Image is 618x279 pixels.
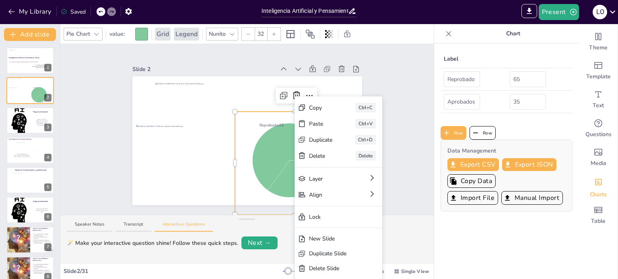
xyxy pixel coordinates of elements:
[64,267,283,275] div: Slide 2 / 31
[401,268,429,275] span: Single View
[67,221,112,232] button: Speaker Notes
[591,217,606,225] span: Table
[355,119,376,128] div: Ctrl+V
[593,4,607,20] button: L O
[33,227,51,232] p: ¿Qué es la Inteligencia Artificial (IA)?
[591,159,606,167] span: Media
[4,28,56,41] button: Add slide
[6,77,54,104] div: 46156dc7-a5/83576022-2428-4277-a314-ea6b1fe01e9d.png4de3d010-4d/038ffe41-7598-4e1c-bb44-fc41ab5c4...
[444,94,480,110] input: Q2
[65,28,92,40] div: Pie Chart
[6,197,54,223] div: https://images.pexels.com/photos/8849295/pexels-photo-8849295.jpegPregunta detonante¿Cómo ayuda e...
[34,240,51,241] p: Facilita el aprendizaje personalizado.
[593,5,607,19] div: L O
[32,66,48,67] span: Departamento de Sistemas Biológicos
[501,191,563,205] button: Manual Import
[441,126,466,140] button: Row
[44,183,51,191] div: 5
[579,56,618,85] div: Add ready made slides
[305,29,315,39] span: Position
[6,107,54,134] div: https://images.pexels.com/photos/8849295/pexels-photo-8849295.jpegPregunta detonante¿Estamos usan...
[579,201,618,230] div: Add a table
[14,156,30,157] span: Trabajo colaborativo y multidisciplinario
[9,57,39,59] strong: Inteligencia Artificial y Pensamiento Crítico
[9,61,38,63] span: La IA ¿Aliada o amenaza al Sistema Modular de la UAM-Xochimilco?
[6,167,54,193] div: Objeto de Transformación y problema eje79abf855-67/c43a0273-1f89-45f5-9337-fed1754e19f8.pngd6dec7...
[539,4,579,20] button: Present
[154,221,213,232] button: Interactive Questions
[510,71,546,87] input: Enter value
[34,271,51,274] p: La integración de la IA es esencial en la educación moderna.
[447,191,498,205] button: Import File
[34,241,51,244] p: La integración de la IA es esencial en la educación moderna.
[441,50,507,68] th: Label
[470,126,496,140] button: Row
[14,155,30,156] span: Visión constructivista del conocimiento
[447,147,566,155] h4: Data Management
[34,269,51,271] p: Facilita el aprendizaje personalizado.
[67,239,238,247] div: 🪄 Make your interactive question shine! Follow these quick steps.
[15,169,46,171] span: Objeto de Transformación y problema eje
[36,65,45,66] span: Dra. [PERSON_NAME]
[44,94,51,102] div: 2
[309,191,345,199] div: Align
[579,172,618,201] div: Add charts and graphs
[44,243,51,251] div: 7
[44,213,51,221] div: 6
[579,114,618,143] div: Get real-time input from your audience
[109,30,134,38] span: value :
[502,158,556,171] button: Export JSON
[355,103,376,112] div: Ctrl+C
[33,257,51,262] p: ¿Qué es la Inteligencia Artificial (IA)?
[155,28,171,41] div: Grid
[309,152,333,160] div: Delete
[309,136,332,144] div: Duplicate
[61,8,86,16] div: Saved
[455,24,571,43] p: Chart
[259,122,284,128] text: Reprobado : 65
[115,221,151,232] button: Transcript
[6,137,54,163] div: Entendiendo el Sistema Modulareec932cc-a6/5c6d3e03-b17a-4fd8-8c7f-a0c6ea926699.pnga9dc1f72-c3/7f4...
[41,101,45,102] text: Aprobados : 35
[36,67,45,68] span: [GEOGRAPHIC_DATA]
[262,5,348,17] input: Insert title
[593,102,604,110] span: Text
[241,236,278,249] button: Next →
[521,4,537,20] span: Export to PowerPoint
[44,124,51,131] div: 3
[586,73,611,81] span: Template
[16,154,27,155] span: Trabajo multidisciplinario
[9,138,31,141] span: Entendiendo el Sistema Modular
[174,28,199,41] div: Legend
[309,120,333,128] div: Paste
[589,44,608,52] span: Theme
[284,28,297,41] div: Layout
[309,175,345,183] div: Layer
[309,249,356,258] div: Duplicate Slide
[44,64,51,71] div: 1
[355,151,376,161] div: Delete
[510,94,546,110] input: Enter value
[35,208,48,213] p: ¿Cómo ayuda el Sistema Modular al pensamiento crítico?
[590,191,607,199] span: Charts
[6,47,54,74] div: Inteligencia Artificial y Pensamiento CríticoLa IA ¿Aliada o amenaza al Sistema Modular de la UAM...
[207,28,227,40] div: Nunito
[35,118,48,126] p: ¿Estamos usando la inteligencia artificial para pensar mejor… o para dejar de pensar por nosotros...
[444,71,480,87] input: Q1
[355,135,376,145] div: Ctrl+D
[309,213,356,221] div: Lock
[6,5,55,18] button: My Library
[447,174,496,188] button: Copy Data
[309,104,333,112] div: Copy
[6,226,54,253] div: 7
[44,154,51,161] div: 4
[132,65,275,73] div: Slide 2
[579,85,618,114] div: Add text boxes
[447,158,499,171] button: Export CSV
[579,143,618,172] div: Add images, graphics, shapes or video
[585,130,612,138] span: Questions
[579,27,618,56] div: Change the overall theme
[309,234,356,243] div: New Slide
